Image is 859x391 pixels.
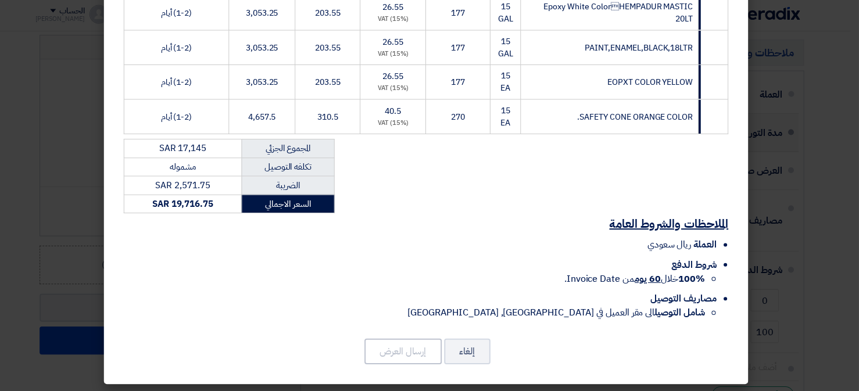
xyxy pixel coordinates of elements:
[673,259,718,272] span: شروط الدفع
[246,178,338,196] td: الضريبة
[369,52,424,62] div: (15%) VAT
[369,86,424,96] div: (15%) VAT
[649,239,693,253] span: ريال سعودي
[695,239,718,253] span: العملة
[246,196,338,214] td: السعر الاجمالي
[609,78,694,91] span: EOPXT COLOR YELLOW
[250,44,282,56] span: 3,053.25
[656,306,706,320] strong: شامل التوصيل
[501,3,516,28] span: 15 GAL
[454,44,468,56] span: 177
[386,73,407,85] span: 26.55
[369,17,424,27] div: (15%) VAT
[652,292,718,306] span: مصاريف التوصيل
[246,141,338,160] td: المجموع الجزئي
[166,44,197,56] span: (1-2) أيام
[454,10,468,22] span: 177
[448,339,493,364] button: إلغاء
[454,113,468,125] span: 270
[579,113,695,125] span: SAFETY CONE ORANGE COLOR.
[166,10,197,22] span: (1-2) أيام
[546,3,695,28] span: Epoxy White ColorHEMPADUR MASTIC 20LT
[679,272,706,286] strong: 100%
[369,120,424,130] div: (15%) VAT
[246,159,338,178] td: تكلفه التوصيل
[368,339,445,364] button: إرسال العرض
[319,10,344,22] span: 203.55
[319,44,344,56] span: 203.55
[250,10,282,22] span: 3,053.25
[386,38,407,51] span: 26.55
[501,38,516,62] span: 15 GAL
[166,78,197,91] span: (1-2) أيام
[587,44,695,56] span: PAINT,ENAMEL,BLACK,18LTR
[319,78,344,91] span: 203.55
[503,106,513,131] span: 15 EA
[636,272,662,286] u: 60 يوم
[454,78,468,91] span: 177
[130,306,706,320] li: الى مقر العميل في [GEOGRAPHIC_DATA], [GEOGRAPHIC_DATA]
[503,72,513,96] span: 15 EA
[567,272,706,286] span: خلال من Invoice Date.
[386,4,407,16] span: 26.55
[321,113,342,125] span: 310.5
[611,216,729,234] u: الملاحظات والشروط العامة
[250,78,282,91] span: 3,053.25
[158,199,219,211] strong: SAR 19,716.75
[166,113,197,125] span: (1-2) أيام
[176,162,201,175] span: مشموله
[161,180,216,193] span: SAR 2,571.75
[130,141,247,160] td: SAR 17,145
[389,107,405,119] span: 40.5
[253,113,280,125] span: 4,657.5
